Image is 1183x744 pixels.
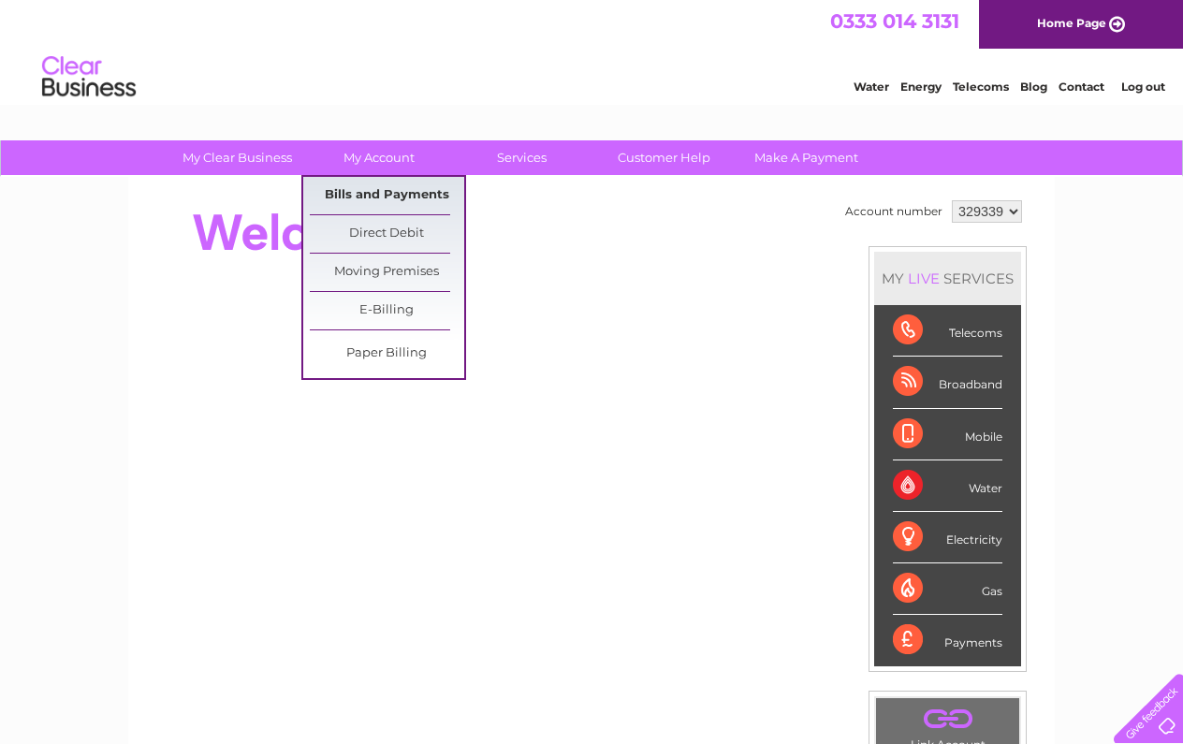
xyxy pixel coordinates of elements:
div: Telecoms [893,305,1002,357]
div: MY SERVICES [874,252,1021,305]
div: Electricity [893,512,1002,563]
div: Mobile [893,409,1002,460]
a: My Clear Business [160,140,314,175]
a: My Account [302,140,457,175]
div: Broadband [893,357,1002,408]
a: Energy [900,80,942,94]
a: Bills and Payments [310,177,464,214]
a: 0333 014 3131 [830,9,959,33]
a: Make A Payment [729,140,884,175]
a: Paper Billing [310,335,464,372]
div: Water [893,460,1002,512]
a: E-Billing [310,292,464,329]
a: Contact [1059,80,1104,94]
a: Water [854,80,889,94]
a: Log out [1121,80,1165,94]
a: Direct Debit [310,215,464,253]
a: Telecoms [953,80,1009,94]
a: Customer Help [587,140,741,175]
div: LIVE [904,270,943,287]
a: . [881,703,1015,736]
img: logo.png [41,49,137,106]
div: Gas [893,563,1002,615]
div: Payments [893,615,1002,665]
a: Blog [1020,80,1047,94]
a: Moving Premises [310,254,464,291]
div: Clear Business is a trading name of Verastar Limited (registered in [GEOGRAPHIC_DATA] No. 3667643... [151,10,1035,91]
a: Services [445,140,599,175]
td: Account number [840,196,947,227]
